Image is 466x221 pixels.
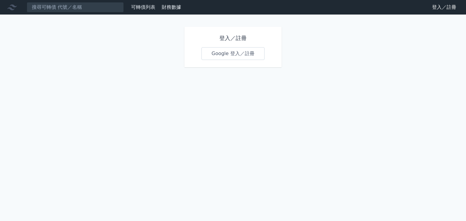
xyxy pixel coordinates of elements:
[201,34,265,42] h1: 登入／註冊
[201,47,265,60] a: Google 登入／註冊
[27,2,124,12] input: 搜尋可轉債 代號／名稱
[427,2,461,12] a: 登入／註冊
[131,4,155,10] a: 可轉債列表
[162,4,181,10] a: 財務數據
